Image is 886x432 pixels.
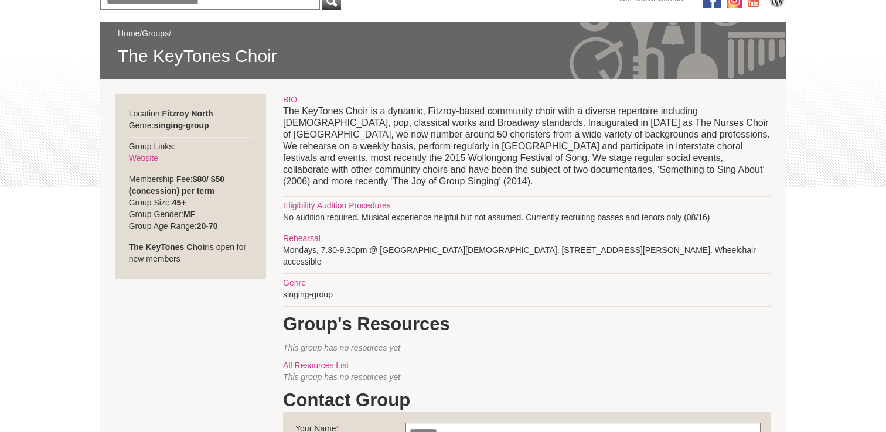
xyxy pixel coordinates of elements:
p: The KeyTones Choir is a dynamic, Fitzroy-based community choir with a diverse repertoire includin... [283,105,771,187]
div: Location: Genre: Group Links: Membership Fee: Group Size: Group Gender: Group Age Range: is open ... [115,94,267,279]
div: Eligibility Audition Procedures [283,200,771,211]
strong: 45+ [172,198,186,207]
strong: 20-70 [197,221,218,231]
span: This group has no resources yet [283,343,400,352]
strong: MF [183,210,195,219]
strong: singing-group [154,121,209,130]
span: The KeyTones Choir [118,45,768,67]
div: All Resources List [283,359,771,371]
div: / / [118,28,768,67]
a: Website [129,153,158,163]
div: Genre [283,277,771,289]
h1: Group's Resources [283,313,771,336]
a: Groups [142,29,169,38]
strong: The KeyTones Choir [129,242,208,252]
div: Rehearsal [283,232,771,244]
strong: $80/ $50 (concession) per term [129,174,224,196]
span: This group has no resources yet [283,372,400,382]
h1: Contact Group [283,389,771,412]
strong: Fitzroy North [162,109,213,118]
div: BIO [283,94,771,105]
a: Home [118,29,139,38]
